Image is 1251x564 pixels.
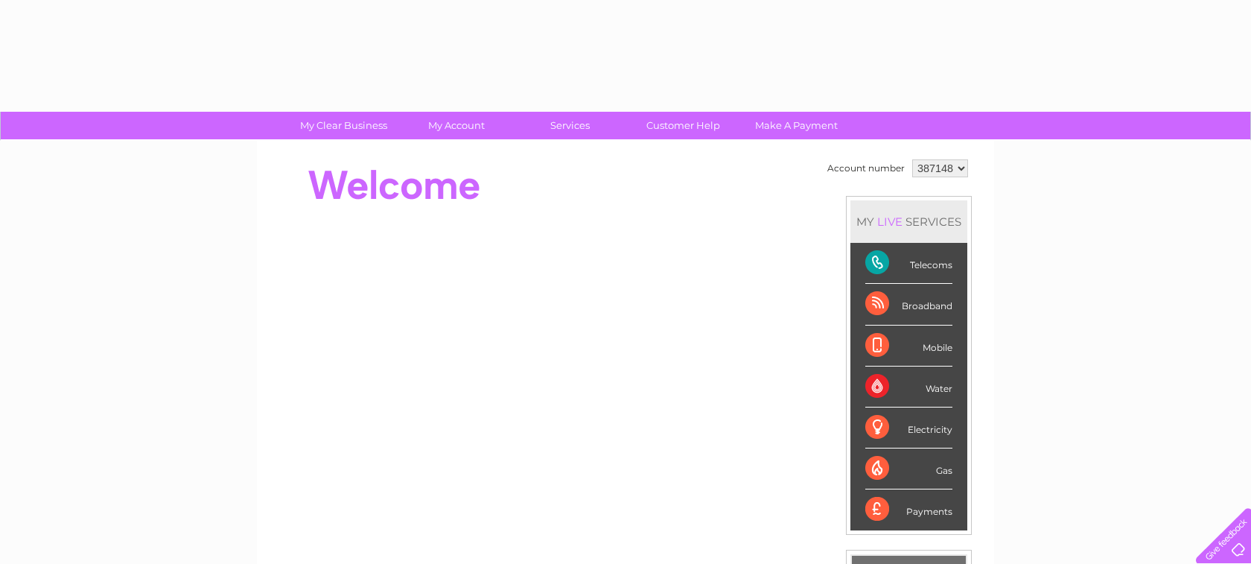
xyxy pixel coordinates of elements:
[874,215,905,229] div: LIVE
[282,112,405,139] a: My Clear Business
[622,112,745,139] a: Customer Help
[865,326,952,367] div: Mobile
[865,284,952,325] div: Broadband
[735,112,858,139] a: Make A Payment
[865,243,952,284] div: Telecoms
[509,112,631,139] a: Services
[865,367,952,408] div: Water
[865,489,952,530] div: Payments
[824,156,908,181] td: Account number
[395,112,518,139] a: My Account
[850,200,967,243] div: MY SERVICES
[865,408,952,449] div: Electricity
[865,449,952,489] div: Gas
